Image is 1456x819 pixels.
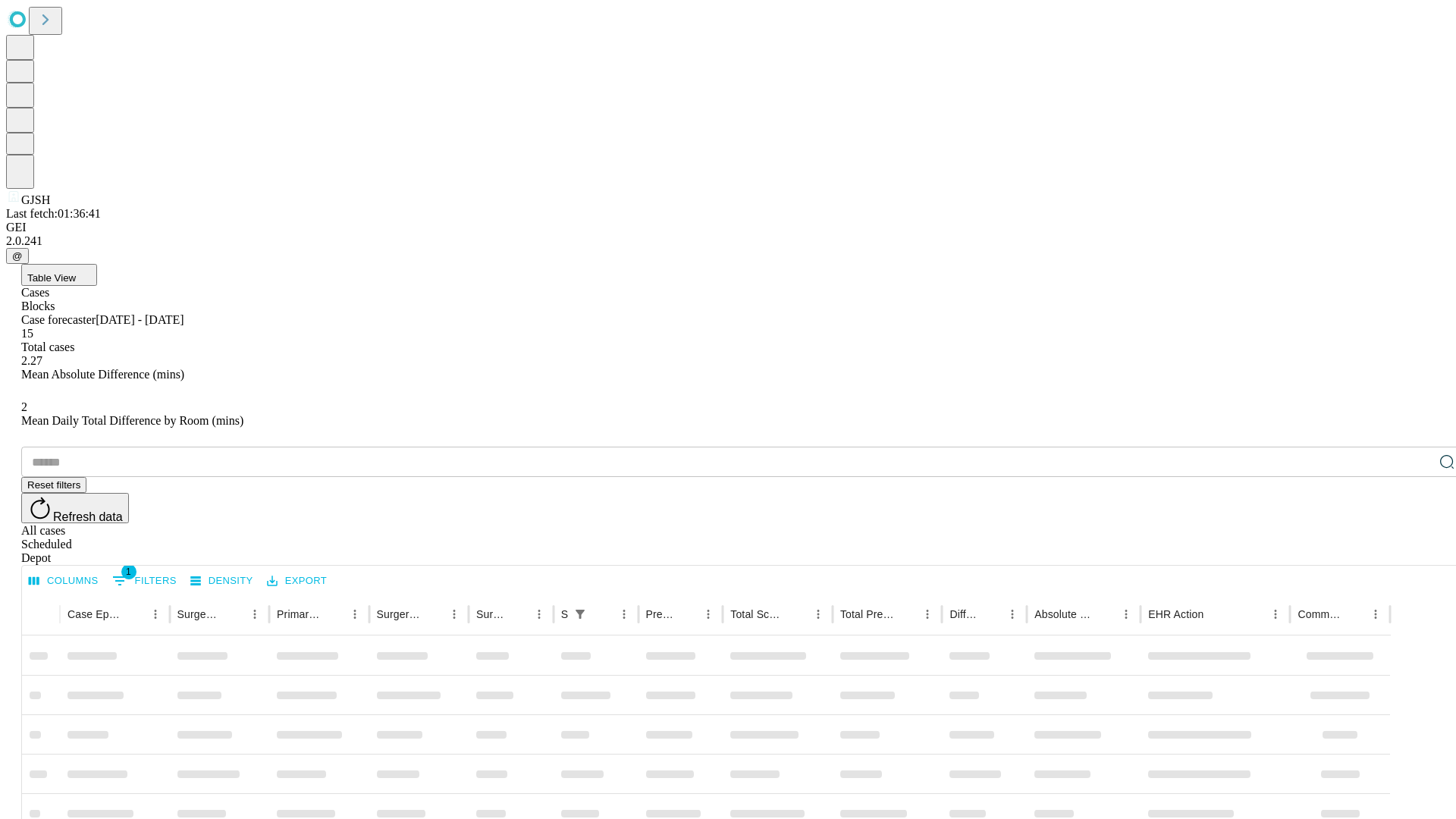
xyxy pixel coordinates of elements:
span: 2.27 [21,354,42,367]
button: Menu [529,604,550,625]
button: Menu [698,604,719,625]
div: Surgery Name [377,608,421,620]
span: Refresh data [53,510,123,523]
button: Show filters [108,569,180,593]
div: Total Predicted Duration [840,608,895,620]
span: @ [12,250,23,262]
div: 2.0.241 [6,234,1450,248]
button: Refresh data [21,493,129,523]
button: Sort [124,604,145,625]
button: Table View [21,264,97,286]
span: 15 [21,327,33,340]
button: Sort [1094,604,1116,625]
button: Menu [344,604,366,625]
button: Menu [808,604,829,625]
button: @ [6,248,29,264]
span: Mean Daily Total Difference by Room (mins) [21,414,243,427]
span: Last fetch: 01:36:41 [6,207,101,220]
span: Reset filters [27,479,80,491]
div: Primary Service [277,608,321,620]
button: Sort [981,604,1002,625]
button: Menu [444,604,465,625]
div: EHR Action [1148,608,1203,620]
button: Sort [676,604,698,625]
button: Menu [1265,604,1286,625]
button: Select columns [25,570,102,593]
button: Sort [422,604,444,625]
span: Table View [27,272,76,284]
button: Menu [917,604,938,625]
button: Menu [145,604,166,625]
button: Reset filters [21,477,86,493]
div: Scheduled In Room Duration [561,608,568,620]
button: Show filters [570,604,591,625]
button: Density [187,570,257,593]
button: Menu [1116,604,1137,625]
button: Sort [786,604,808,625]
button: Sort [1344,604,1365,625]
button: Menu [244,604,265,625]
div: 1 active filter [570,604,591,625]
div: Surgeon Name [177,608,221,620]
span: 1 [121,564,136,579]
button: Menu [1002,604,1023,625]
button: Sort [1205,604,1226,625]
span: Total cases [21,340,74,353]
button: Sort [507,604,529,625]
span: 2 [21,400,27,413]
span: Mean Absolute Difference (mins) [21,368,184,381]
div: Predicted In Room Duration [646,608,676,620]
div: GEI [6,221,1450,234]
div: Case Epic Id [67,608,122,620]
div: Absolute Difference [1034,608,1093,620]
div: Difference [949,608,979,620]
button: Menu [613,604,635,625]
button: Sort [223,604,244,625]
div: Surgery Date [476,608,506,620]
button: Sort [592,604,613,625]
button: Sort [896,604,917,625]
button: Export [263,570,331,593]
span: [DATE] - [DATE] [96,313,184,326]
div: Total Scheduled Duration [730,608,785,620]
span: Case forecaster [21,313,96,326]
span: GJSH [21,193,50,206]
div: Comments [1298,608,1341,620]
button: Menu [1365,604,1386,625]
button: Sort [323,604,344,625]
